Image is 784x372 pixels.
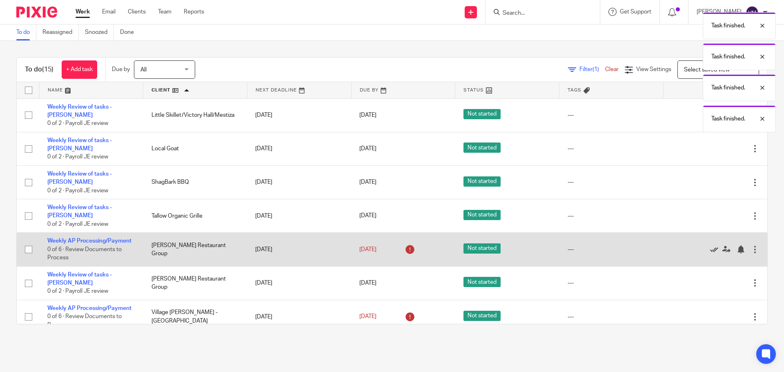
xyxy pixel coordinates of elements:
[47,188,108,194] span: 0 of 2 · Payroll JE review
[143,199,247,233] td: Tallow Organic Grille
[16,25,36,40] a: To do
[25,65,53,74] h1: To do
[120,25,140,40] a: Done
[143,98,247,132] td: Little Skillet/Victory Hall/Mestiza
[47,247,122,261] span: 0 of 6 · Review Documents to Process
[463,210,501,220] span: Not started
[568,279,655,287] div: ---
[47,138,112,151] a: Weekly Review of tasks - [PERSON_NAME]
[463,143,501,153] span: Not started
[158,8,171,16] a: Team
[359,112,376,118] span: [DATE]
[463,243,501,254] span: Not started
[143,233,247,266] td: [PERSON_NAME] Restaurant Group
[746,6,759,19] img: svg%3E
[47,289,108,294] span: 0 of 2 · Payroll JE review
[140,67,147,73] span: All
[128,8,146,16] a: Clients
[359,146,376,151] span: [DATE]
[42,25,79,40] a: Reassigned
[359,247,376,252] span: [DATE]
[711,115,745,123] p: Task finished.
[42,66,53,73] span: (15)
[47,238,131,244] a: Weekly AP Processing/Payment
[711,53,745,61] p: Task finished.
[711,22,745,30] p: Task finished.
[568,245,655,254] div: ---
[247,300,351,333] td: [DATE]
[143,132,247,165] td: Local Goat
[47,205,112,218] a: Weekly Review of tasks - [PERSON_NAME]
[568,212,655,220] div: ---
[184,8,204,16] a: Reports
[47,272,112,286] a: Weekly Review of tasks - [PERSON_NAME]
[247,233,351,266] td: [DATE]
[143,266,247,300] td: [PERSON_NAME] Restaurant Group
[247,165,351,199] td: [DATE]
[47,171,112,185] a: Weekly Review of tasks - [PERSON_NAME]
[463,277,501,287] span: Not started
[62,60,97,79] a: + Add task
[47,221,108,227] span: 0 of 2 · Payroll JE review
[143,300,247,333] td: Village [PERSON_NAME] - [GEOGRAPHIC_DATA]
[85,25,114,40] a: Snoozed
[568,313,655,321] div: ---
[463,311,501,321] span: Not started
[359,280,376,286] span: [DATE]
[47,154,108,160] span: 0 of 2 · Payroll JE review
[47,104,112,118] a: Weekly Review of tasks - [PERSON_NAME]
[16,7,57,18] img: Pixie
[710,245,722,254] a: Mark as done
[711,84,745,92] p: Task finished.
[47,305,131,311] a: Weekly AP Processing/Payment
[247,266,351,300] td: [DATE]
[359,314,376,320] span: [DATE]
[247,132,351,165] td: [DATE]
[47,120,108,126] span: 0 of 2 · Payroll JE review
[359,213,376,219] span: [DATE]
[76,8,90,16] a: Work
[247,98,351,132] td: [DATE]
[247,199,351,233] td: [DATE]
[102,8,116,16] a: Email
[47,314,122,328] span: 0 of 6 · Review Documents to Process
[143,165,247,199] td: ShagBark BBQ
[359,179,376,185] span: [DATE]
[568,178,655,186] div: ---
[568,145,655,153] div: ---
[463,176,501,187] span: Not started
[112,65,130,74] p: Due by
